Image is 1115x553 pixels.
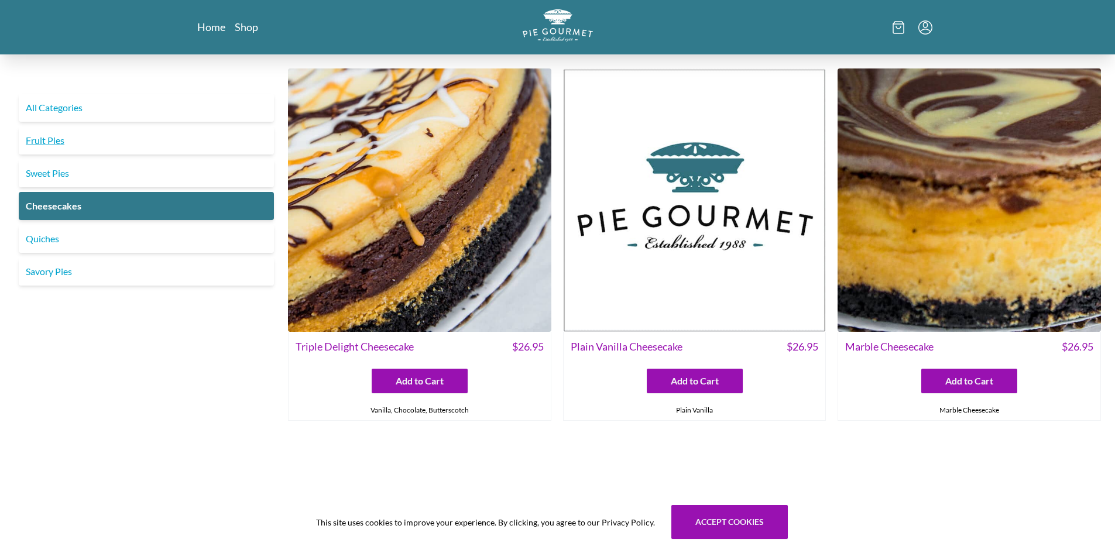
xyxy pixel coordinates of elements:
a: All Categories [19,94,274,122]
div: Marble Cheesecake [838,400,1100,420]
button: Accept cookies [671,505,788,539]
a: Sweet Pies [19,159,274,187]
button: Add to Cart [372,369,468,393]
img: Marble Cheesecake [838,68,1101,332]
span: Add to Cart [671,374,719,388]
a: Savory Pies [19,257,274,286]
a: Fruit Pies [19,126,274,154]
div: Vanilla, Chocolate, Butterscotch [289,400,551,420]
span: Marble Cheesecake [845,339,934,355]
a: Logo [523,9,593,45]
a: Shop [235,20,258,34]
span: Add to Cart [945,374,993,388]
span: Triple Delight Cheesecake [296,339,414,355]
button: Add to Cart [921,369,1017,393]
button: Menu [918,20,932,35]
span: $ 26.95 [512,339,544,355]
span: Add to Cart [396,374,444,388]
span: Plain Vanilla Cheesecake [571,339,682,355]
span: $ 26.95 [1062,339,1093,355]
img: Plain Vanilla Cheesecake [563,68,826,332]
span: This site uses cookies to improve your experience. By clicking, you agree to our Privacy Policy. [316,516,655,528]
img: logo [523,9,593,42]
span: $ 26.95 [787,339,818,355]
div: Plain Vanilla [564,400,826,420]
a: Cheesecakes [19,192,274,220]
img: Triple Delight Cheesecake [288,68,551,332]
a: Home [197,20,225,34]
a: Quiches [19,225,274,253]
button: Add to Cart [647,369,743,393]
